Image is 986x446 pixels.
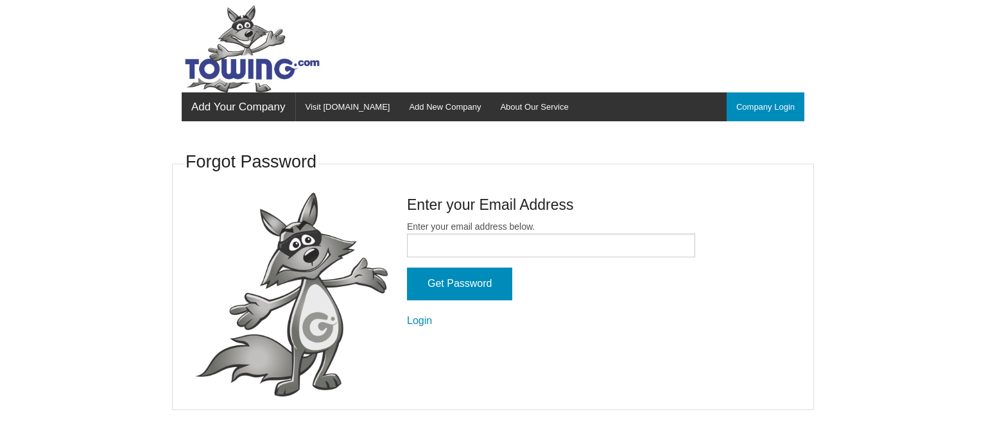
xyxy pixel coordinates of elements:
[407,315,432,326] a: Login
[407,194,695,215] h4: Enter your Email Address
[490,92,578,121] a: About Our Service
[186,150,316,175] h3: Forgot Password
[182,5,323,92] img: Towing.com Logo
[399,92,490,121] a: Add New Company
[407,234,695,257] input: Enter your email address below.
[182,92,295,121] a: Add Your Company
[407,220,695,257] label: Enter your email address below.
[727,92,804,121] a: Company Login
[195,193,388,397] img: fox-Presenting.png
[296,92,400,121] a: Visit [DOMAIN_NAME]
[407,268,512,300] input: Get Password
